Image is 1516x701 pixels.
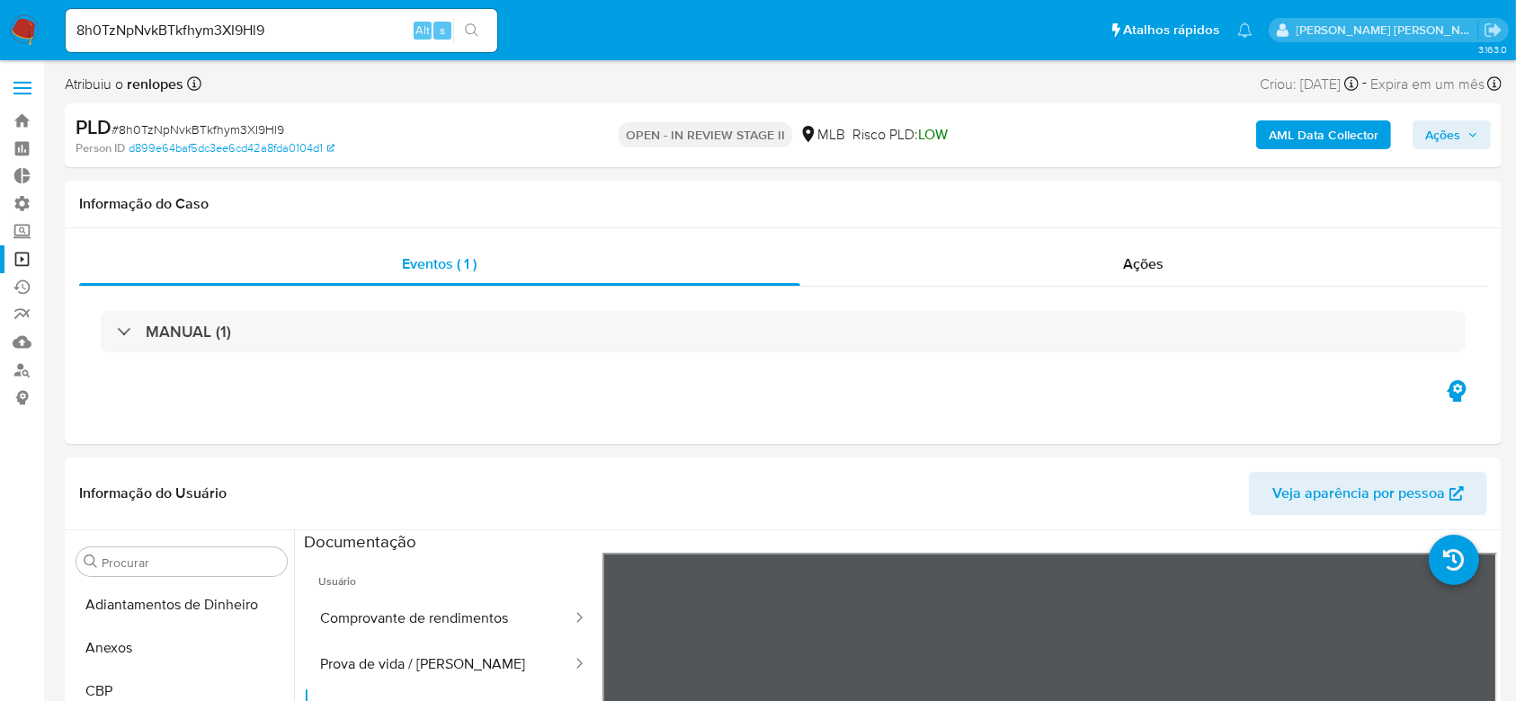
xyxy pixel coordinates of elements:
[1269,120,1378,149] b: AML Data Collector
[146,322,231,342] h3: MANUAL (1)
[111,120,284,138] span: # 8h0TzNpNvkBTkfhym3XI9Hl9
[1272,472,1445,515] span: Veja aparência por pessoa
[918,124,948,145] span: LOW
[66,19,497,42] input: Pesquise usuários ou casos...
[69,583,294,626] button: Adiantamentos de Dinheiro
[1425,120,1460,149] span: Ações
[1256,120,1391,149] button: AML Data Collector
[453,18,490,43] button: search-icon
[102,555,280,571] input: Procurar
[123,74,183,94] b: renlopes
[84,555,98,569] button: Procurar
[129,140,334,156] a: d899e64baf5dc3ee6cd42a8fda0104d1
[79,484,227,502] h1: Informação do Usuário
[852,125,948,145] span: Risco PLD:
[1362,72,1367,96] span: -
[1260,72,1359,96] div: Criou: [DATE]
[79,195,1487,213] h1: Informação do Caso
[1297,22,1478,39] p: andrea.asantos@mercadopago.com.br
[1237,22,1253,38] a: Notificações
[799,125,845,145] div: MLB
[1484,21,1503,40] a: Sair
[1413,120,1491,149] button: Ações
[415,22,430,39] span: Alt
[69,626,294,670] button: Anexos
[440,22,445,39] span: s
[65,75,183,94] span: Atribuiu o
[76,140,125,156] b: Person ID
[1370,75,1485,94] span: Expira em um mês
[619,122,792,147] p: OPEN - IN REVIEW STAGE II
[1249,472,1487,515] button: Veja aparência por pessoa
[1123,21,1219,40] span: Atalhos rápidos
[403,253,477,274] span: Eventos ( 1 )
[1124,253,1164,274] span: Ações
[76,112,111,141] b: PLD
[101,311,1466,352] div: MANUAL (1)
